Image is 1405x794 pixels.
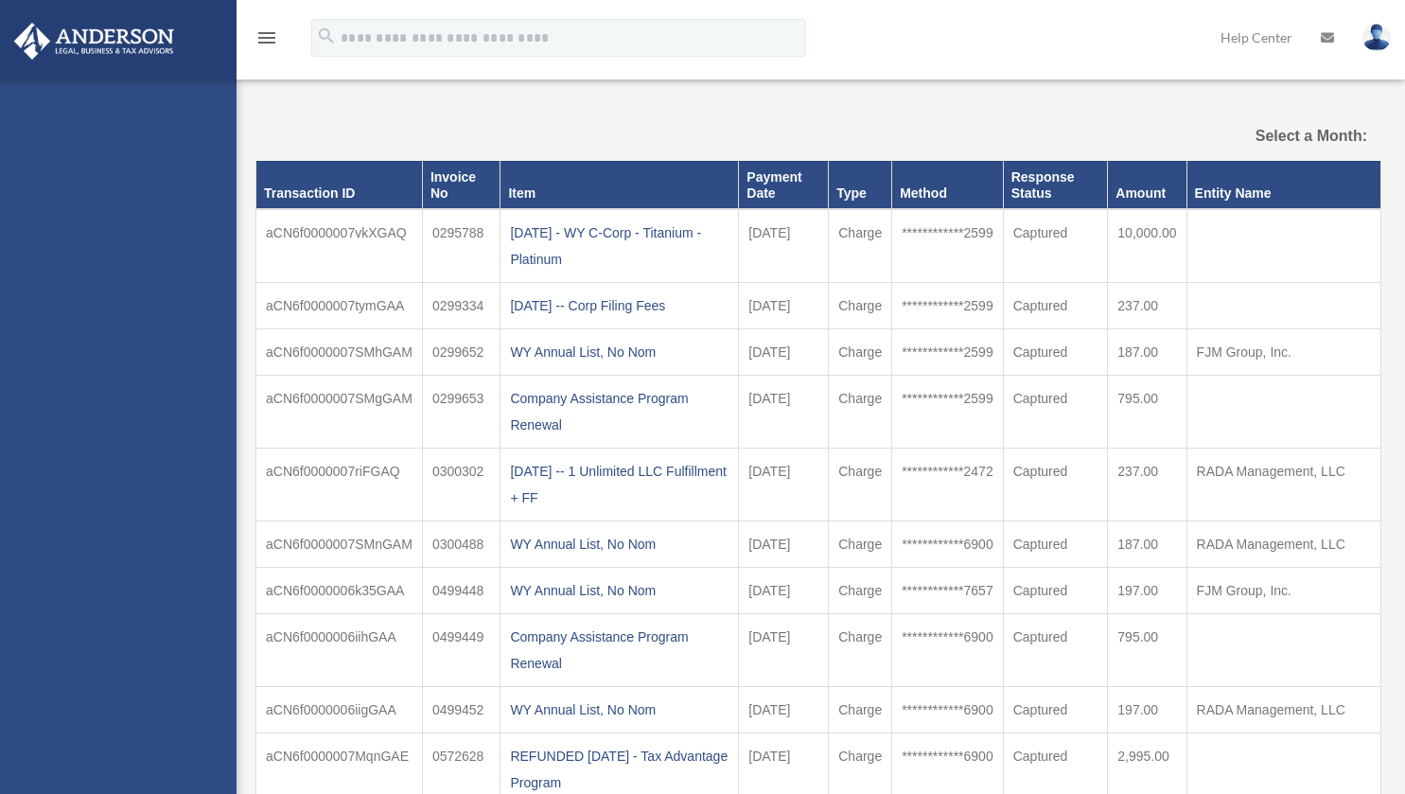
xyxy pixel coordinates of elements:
td: aCN6f0000006iigGAA [256,687,423,733]
td: Charge [829,614,892,687]
td: 0295788 [422,209,501,283]
td: [DATE] [739,283,829,329]
td: 187.00 [1108,521,1186,568]
td: aCN6f0000007riFGAQ [256,449,423,521]
div: WY Annual List, No Nom [510,339,729,365]
div: [DATE] - WY C-Corp - Titanium - Platinum [510,220,729,273]
td: Charge [829,376,892,449]
th: Invoice No [422,161,501,209]
td: Captured [1003,568,1108,614]
td: aCN6f0000007SMhGAM [256,329,423,376]
td: [DATE] [739,568,829,614]
th: Transaction ID [256,161,423,209]
div: WY Annual List, No Nom [510,577,729,604]
td: Charge [829,449,892,521]
td: Charge [829,521,892,568]
td: Captured [1003,687,1108,733]
td: 795.00 [1108,614,1186,687]
label: Select a Month: [1208,123,1367,150]
i: menu [255,26,278,49]
td: 0499452 [422,687,501,733]
td: [DATE] [739,449,829,521]
td: Captured [1003,614,1108,687]
td: 0300302 [422,449,501,521]
td: 795.00 [1108,376,1186,449]
div: [DATE] -- 1 Unlimited LLC Fulfillment + FF [510,458,729,511]
td: Charge [829,209,892,283]
td: 0299653 [422,376,501,449]
td: FJM Group, Inc. [1186,329,1380,376]
td: 0299334 [422,283,501,329]
th: Item [501,161,739,209]
td: Captured [1003,329,1108,376]
td: aCN6f0000006k35GAA [256,568,423,614]
div: [DATE] -- Corp Filing Fees [510,292,729,319]
a: menu [255,33,278,49]
td: [DATE] [739,329,829,376]
td: [DATE] [739,521,829,568]
td: 197.00 [1108,568,1186,614]
td: RADA Management, LLC [1186,521,1380,568]
td: [DATE] [739,376,829,449]
div: WY Annual List, No Nom [510,531,729,557]
td: aCN6f0000007SMgGAM [256,376,423,449]
th: Type [829,161,892,209]
div: Company Assistance Program Renewal [510,385,729,438]
td: Captured [1003,376,1108,449]
td: RADA Management, LLC [1186,687,1380,733]
td: aCN6f0000006iihGAA [256,614,423,687]
td: aCN6f0000007tymGAA [256,283,423,329]
td: [DATE] [739,614,829,687]
td: aCN6f0000007vkXGAQ [256,209,423,283]
td: 197.00 [1108,687,1186,733]
td: aCN6f0000007SMnGAM [256,521,423,568]
td: Charge [829,283,892,329]
td: 187.00 [1108,329,1186,376]
i: search [316,26,337,46]
td: Charge [829,568,892,614]
td: Captured [1003,521,1108,568]
td: RADA Management, LLC [1186,449,1380,521]
td: 10,000.00 [1108,209,1186,283]
td: 0299652 [422,329,501,376]
div: WY Annual List, No Nom [510,697,729,723]
td: 237.00 [1108,449,1186,521]
th: Response Status [1003,161,1108,209]
td: [DATE] [739,209,829,283]
td: 0499448 [422,568,501,614]
td: Captured [1003,283,1108,329]
td: Captured [1003,209,1108,283]
th: Amount [1108,161,1186,209]
th: Method [892,161,1004,209]
td: 237.00 [1108,283,1186,329]
td: 0499449 [422,614,501,687]
div: Company Assistance Program Renewal [510,624,729,677]
th: Entity Name [1186,161,1380,209]
th: Payment Date [739,161,829,209]
td: FJM Group, Inc. [1186,568,1380,614]
img: Anderson Advisors Platinum Portal [9,23,180,60]
img: User Pic [1362,24,1391,51]
td: [DATE] [739,687,829,733]
td: Charge [829,329,892,376]
td: Captured [1003,449,1108,521]
td: 0300488 [422,521,501,568]
td: Charge [829,687,892,733]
